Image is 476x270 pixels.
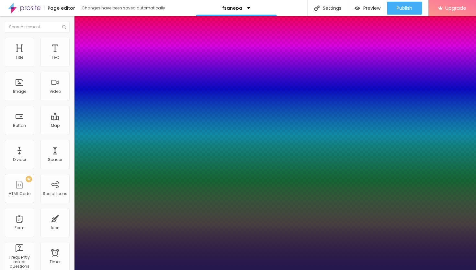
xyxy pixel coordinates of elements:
div: Button [13,123,26,128]
button: Preview [348,2,387,15]
div: Form [15,226,25,230]
div: Divider [13,157,26,162]
img: view-1.svg [355,6,360,11]
div: Title [16,55,23,60]
img: Icone [62,25,66,29]
div: Icon [51,226,60,230]
div: Map [51,123,60,128]
div: Social Icons [43,191,67,196]
div: Frequently asked questions [6,255,32,269]
img: Icone [314,6,320,11]
div: Text [51,55,59,60]
div: Image [13,89,26,94]
span: Preview [363,6,380,11]
div: HTML Code [9,191,30,196]
span: Publish [397,6,412,11]
div: Timer [50,260,61,264]
div: Video [50,89,61,94]
div: Spacer [48,157,62,162]
p: fsanepa [222,6,242,10]
div: Page editor [44,6,75,10]
span: Upgrade [445,5,466,11]
div: Changes have been saved automatically [82,6,165,10]
input: Search element [5,21,70,33]
button: Publish [387,2,422,15]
